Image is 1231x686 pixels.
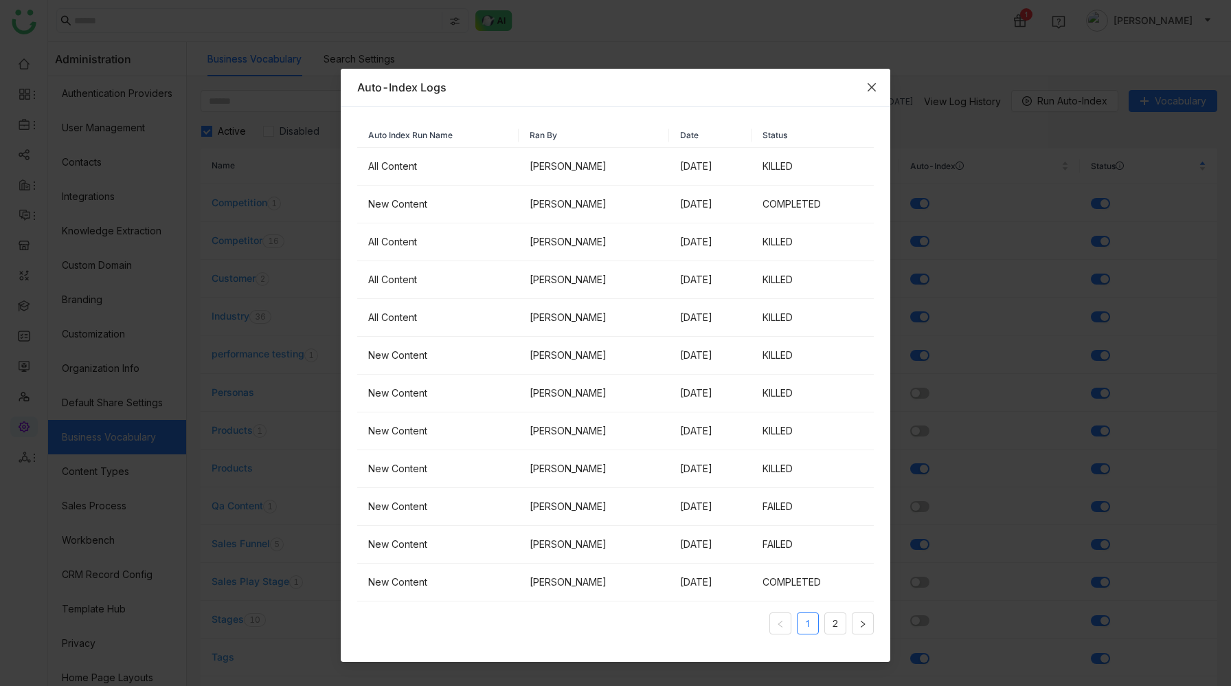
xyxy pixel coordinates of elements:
div: Auto-Index Logs [357,80,874,95]
td: New Content [357,564,519,601]
td: KILLED [752,412,874,450]
td: [PERSON_NAME] [519,148,669,186]
td: All Content [357,223,519,261]
td: [PERSON_NAME] [519,450,669,488]
td: All Content [357,261,519,299]
td: COMPLETED [752,564,874,601]
td: [DATE] [669,261,752,299]
td: FAILED [752,526,874,564]
td: [DATE] [669,299,752,337]
td: [PERSON_NAME] [519,186,669,223]
td: New Content [357,526,519,564]
td: [DATE] [669,564,752,601]
td: [PERSON_NAME] [519,526,669,564]
td: [PERSON_NAME] [519,412,669,450]
a: 2 [825,613,846,634]
td: [DATE] [669,450,752,488]
li: 2 [824,612,846,634]
button: Close [853,69,890,106]
td: [DATE] [669,488,752,526]
td: [PERSON_NAME] [519,375,669,412]
td: [DATE] [669,186,752,223]
td: New Content [357,412,519,450]
td: KILLED [752,223,874,261]
th: Status [752,123,874,148]
button: Previous Page [769,612,791,634]
li: 1 [797,612,819,634]
td: [DATE] [669,337,752,375]
a: 1 [798,613,818,634]
td: KILLED [752,337,874,375]
td: [PERSON_NAME] [519,337,669,375]
td: [DATE] [669,223,752,261]
button: Next Page [852,612,874,634]
td: KILLED [752,375,874,412]
td: New Content [357,450,519,488]
td: [PERSON_NAME] [519,261,669,299]
td: New Content [357,375,519,412]
td: KILLED [752,299,874,337]
td: All Content [357,148,519,186]
td: FAILED [752,488,874,526]
td: [DATE] [669,526,752,564]
td: KILLED [752,261,874,299]
td: [PERSON_NAME] [519,299,669,337]
td: New Content [357,337,519,375]
th: Auto Index Run Name [357,123,519,148]
td: [DATE] [669,148,752,186]
td: [DATE] [669,375,752,412]
td: [DATE] [669,412,752,450]
td: [PERSON_NAME] [519,564,669,601]
td: KILLED [752,450,874,488]
th: Ran By [519,123,669,148]
th: Date [669,123,752,148]
td: New Content [357,186,519,223]
td: KILLED [752,148,874,186]
td: COMPLETED [752,186,874,223]
td: [PERSON_NAME] [519,223,669,261]
td: New Content [357,488,519,526]
td: All Content [357,299,519,337]
td: [PERSON_NAME] [519,488,669,526]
